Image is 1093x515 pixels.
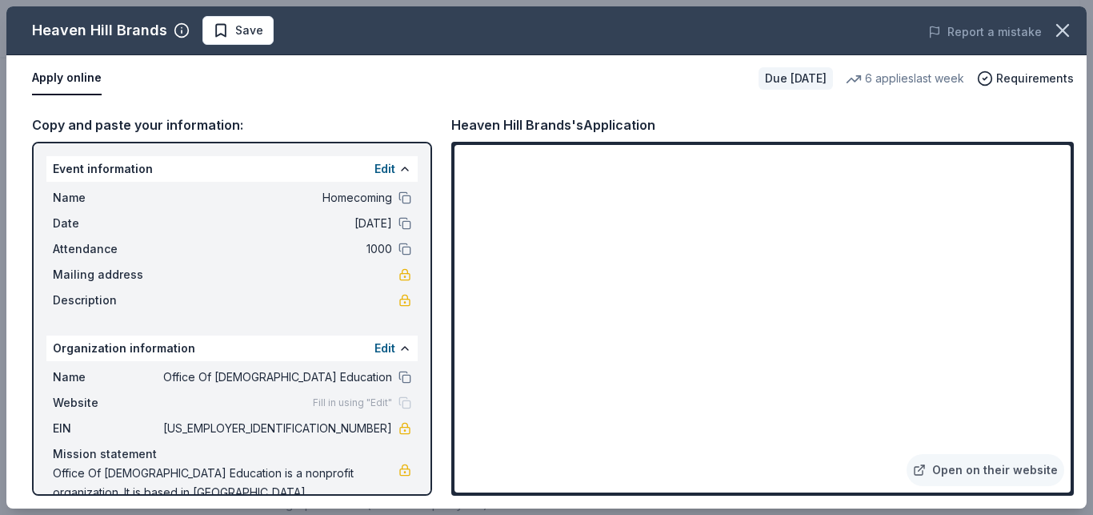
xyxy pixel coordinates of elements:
[46,336,418,361] div: Organization information
[451,115,655,135] div: Heaven Hill Brands's Application
[32,62,102,95] button: Apply online
[53,393,160,412] span: Website
[32,18,167,43] div: Heaven Hill Brands
[374,339,395,358] button: Edit
[907,454,1064,486] a: Open on their website
[160,214,392,233] span: [DATE]
[235,21,263,40] span: Save
[160,368,392,387] span: Office Of [DEMOGRAPHIC_DATA] Education
[53,239,160,259] span: Attendance
[202,16,274,45] button: Save
[53,265,160,284] span: Mailing address
[53,188,160,207] span: Name
[374,159,395,179] button: Edit
[928,22,1042,42] button: Report a mistake
[53,291,160,310] span: Description
[759,67,833,90] div: Due [DATE]
[32,115,432,135] div: Copy and paste your information:
[53,214,160,233] span: Date
[53,419,160,438] span: EIN
[160,239,392,259] span: 1000
[977,69,1074,88] button: Requirements
[313,396,392,409] span: Fill in using "Edit"
[46,156,418,182] div: Event information
[53,445,411,464] div: Mission statement
[996,69,1074,88] span: Requirements
[160,188,392,207] span: Homecoming
[160,419,392,438] span: [US_EMPLOYER_IDENTIFICATION_NUMBER]
[846,69,964,88] div: 6 applies last week
[53,368,160,387] span: Name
